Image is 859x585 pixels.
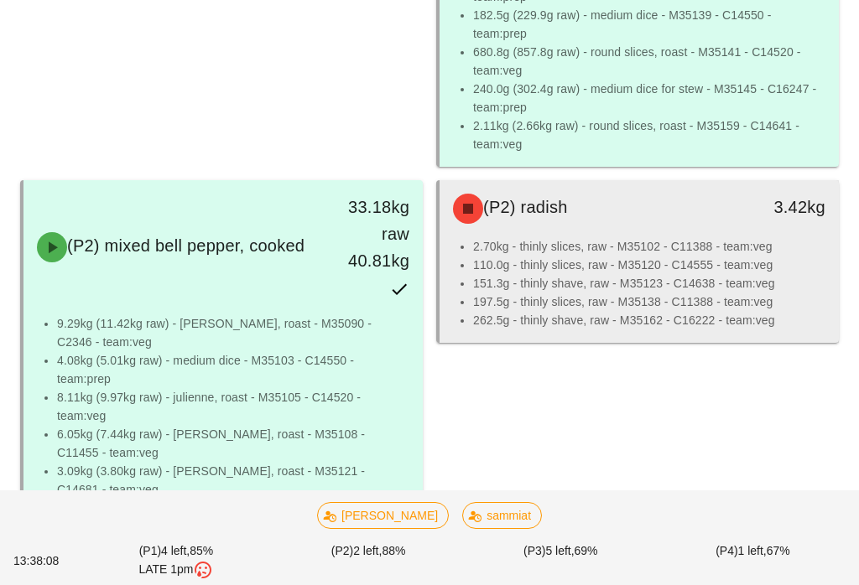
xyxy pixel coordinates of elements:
[473,80,825,116] li: 240.0g (302.4g raw) - medium dice for stew - M35145 - C16247 - team:prep
[57,314,409,351] li: 9.29kg (11.42kg raw) - [PERSON_NAME], roast - M35090 - C2346 - team:veg
[473,6,825,43] li: 182.5g (229.9g raw) - medium dice - M35139 - C14550 - team:prep
[657,539,849,583] div: (P4) 67%
[747,194,825,220] div: 3.42kg
[273,539,465,583] div: (P2) 88%
[473,116,825,153] li: 2.11kg (2.66kg raw) - round slices, roast - M35159 - C14641 - team:veg
[353,544,382,557] span: 2 left,
[465,539,657,583] div: (P3) 69%
[57,425,409,462] li: 6.05kg (7.44kg raw) - [PERSON_NAME], roast - M35108 - C11455 - team:veg
[328,503,438,528] span: [PERSON_NAME]
[473,43,825,80] li: 680.8g (857.8g raw) - round slices, roast - M35141 - C14520 - team:veg
[80,539,272,583] div: (P1) 85%
[473,237,825,256] li: 2.70kg - thinly slices, raw - M35102 - C11388 - team:veg
[161,544,190,557] span: 4 left,
[57,462,409,499] li: 3.09kg (3.80kg raw) - [PERSON_NAME], roast - M35121 - C14681 - team:veg
[473,292,825,311] li: 197.5g - thinly slices, raw - M35138 - C11388 - team:veg
[10,549,80,573] div: 13:38:08
[57,351,409,388] li: 4.08kg (5.01kg raw) - medium dice - M35103 - C14550 - team:prep
[57,388,409,425] li: 8.11kg (9.97kg raw) - julienne, roast - M35105 - C14520 - team:veg
[473,274,825,292] li: 151.3g - thinly shave, raw - M35123 - C14638 - team:veg
[738,544,767,557] span: 1 left,
[331,194,409,274] div: 33.18kg raw 40.81kg
[545,544,574,557] span: 5 left,
[67,236,305,255] span: (P2) mixed bell pepper, cooked
[83,560,268,580] div: LATE 1pm
[473,256,825,274] li: 110.0g - thinly slices, raw - M35120 - C14555 - team:veg
[473,311,825,329] li: 262.5g - thinly shave, raw - M35162 - C16222 - team:veg
[473,503,531,528] span: sammiat
[483,198,568,216] span: (P2) radish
